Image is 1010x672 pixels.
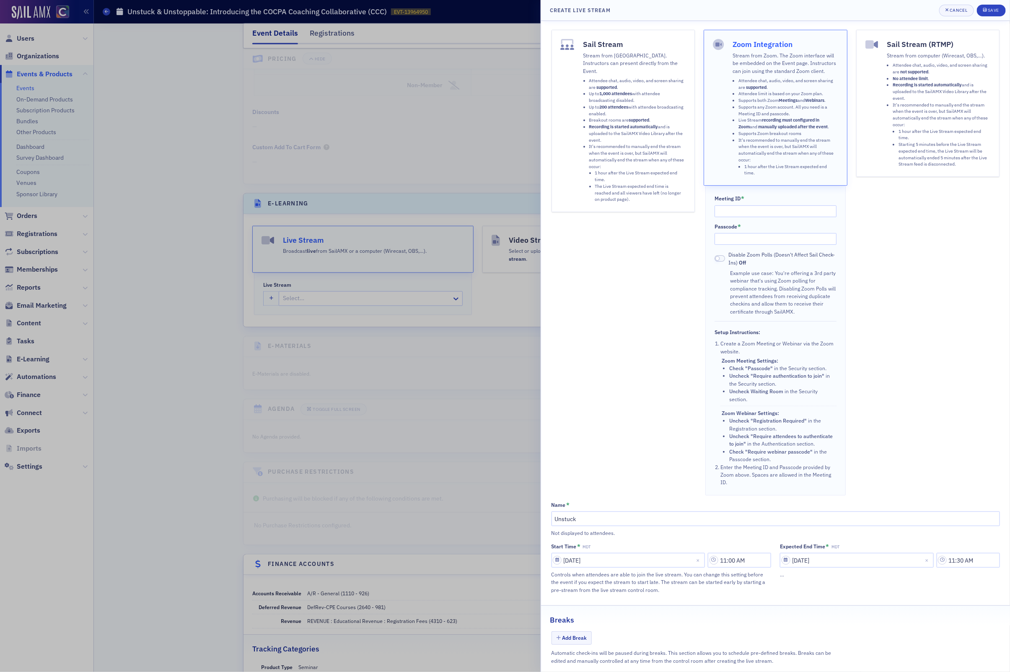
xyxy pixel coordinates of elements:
[856,30,1000,177] button: Sail Stream (RTMP)Stream from computer (Wirecast, OBS,…).Attendee chat, audio, video, and screen ...
[893,82,962,88] strong: Recording is started automatically
[715,329,760,335] div: Setup Instructions:
[729,364,837,372] li: in the Security section.
[758,124,828,130] strong: manually uploaded after the event
[589,124,686,143] li: and is uploaded to the SailAMX Video Library after the event.
[893,75,928,81] strong: No attendee limit
[728,251,836,266] span: Disable Zoom Polls (Doesn't Affect Sail Check-Ins)
[552,571,772,594] div: Controls when attendees are able to join the live stream. You can change this setting before the ...
[552,502,566,508] div: Name
[887,39,991,50] h4: Sail Stream (RTMP)
[738,97,838,104] li: Supports both Zoom and .
[738,117,838,130] li: Live Stream and .
[552,649,833,664] div: Automatic check-ins will be paused during breaks. This section allows you to schedule pre-defined...
[589,91,686,104] li: Up to with attendee broadcasting disabled.
[729,417,807,424] span: Uncheck "Registration Required"
[893,62,991,75] li: Attendee chat, audio, video, and screen sharing are .
[597,84,617,90] strong: supported
[780,553,934,568] input: MM/DD/YYYY
[922,553,934,568] button: Close
[893,75,991,82] li: .
[899,141,991,168] li: Starting 5 minutes before the Live Stream expected end time, the Live Stream will be automaticall...
[729,417,837,432] li: in the Registration section.
[729,365,773,371] span: Check "Passcode"
[729,432,837,448] li: in the Authentication section.
[589,104,686,117] li: Up to with attendee broadcasting enabled.
[780,543,825,550] div: Expected End Time
[552,543,577,550] div: Start Time
[729,433,833,447] span: Uncheck "Require attendees to authenticate to join"
[720,340,837,463] li: Create a Zoom Meeting or Webinar via the Zoom website.
[715,195,741,202] div: Meeting ID
[629,117,650,123] strong: supported
[733,39,838,50] h4: Zoom Integration
[738,137,838,177] li: It's recommended to manually end the stream when the event is over, but SailAMX will automaticall...
[583,52,686,75] p: Stream from [GEOGRAPHIC_DATA]. Instructors can present directly from the Event.
[977,5,1006,16] button: Save
[746,84,767,90] strong: supported
[595,183,686,203] li: The Live Stream expected end time is reached and all viewers have left (no longer on product page).
[589,117,686,124] li: Breakout rooms are .
[887,52,991,59] p: Stream from computer (Wirecast, OBS,…).
[738,91,838,97] li: Attendee limit is based on your Zoom plan.
[738,223,741,231] abbr: This field is required
[552,529,833,537] div: Not displayed to attendees.
[589,143,686,203] li: It's recommended to manually end the stream when the event is over, but SailAMX will automaticall...
[583,545,591,550] span: MDT
[739,259,746,266] span: Off
[738,130,838,137] li: Supports Zoom breakout rooms
[729,448,837,463] li: in the Passcode section.
[715,255,725,262] span: Off
[805,97,824,103] strong: Webinars
[779,97,798,103] strong: Meetings
[738,117,819,130] strong: recording must configured in Zoom
[694,553,705,568] button: Close
[704,30,847,186] button: Zoom IntegrationStream from Zoom. The Zoom interface will be embedded on the Event page. Instruct...
[733,52,838,75] p: Stream from Zoom. The Zoom interface will be embedded on the Event page. Instructors can join usi...
[550,615,574,625] h2: Breaks
[722,357,836,364] div: Zoom Meeting Settings:
[741,195,744,202] abbr: This field is required
[831,545,839,550] span: MDT
[550,6,611,14] h4: Create Live Stream
[589,78,686,91] li: Attendee chat, audio, video, and screen sharing are .
[729,372,837,387] li: in the Security section.
[893,82,991,101] li: and is uploaded to the SailAMX Video Library after the event.
[595,170,686,183] li: 1 hour after the Live Stream expected end time.
[708,553,771,568] input: 00:00 AM
[566,501,570,509] abbr: This field is required
[900,69,928,75] strong: not supported
[600,91,632,96] strong: 1,000 attendees
[893,102,991,168] li: It's recommended to manually end the stream when the event is over, but SailAMX will automaticall...
[937,553,1000,568] input: 00:00 AM
[729,372,826,379] span: Uncheck "Require authentication to join"
[552,631,592,644] button: Add Break
[729,388,785,394] span: Uncheck Waiting Room
[583,39,686,50] h4: Sail Stream
[722,409,836,417] div: Zoom Webinar Settings:
[939,5,974,16] button: Cancel
[729,387,837,403] li: in the Security section.
[720,463,837,486] li: Enter the Meeting ID and Passcode provided by Zoom above. Spaces are allowed in the Meeting ID.
[988,8,999,13] div: Save
[738,78,838,91] li: Attendee chat, audio, video, and screen sharing are .
[552,553,705,568] input: MM/DD/YYYY
[826,543,829,550] abbr: This field is required
[744,163,838,177] li: 1 hour after the Live Stream expected end time.
[600,104,629,110] strong: 200 attendees
[738,104,838,117] li: Supports any Zoom account. All you need is a Meeting ID and passcode.
[589,124,658,130] strong: Recording is started automatically
[715,223,737,230] div: Passcode
[729,448,813,455] span: Check "Require webinar passcode"
[577,543,580,550] abbr: This field is required
[780,571,1000,578] div: …
[552,30,695,212] button: Sail StreamStream from [GEOGRAPHIC_DATA]. Instructors can present directly from the Event.Attende...
[899,128,991,142] li: 1 hour after the Live Stream expected end time.
[950,8,967,13] div: Cancel
[730,269,837,315] div: Example use case: You're offering a 3rd party webinar that's using Zoom polling for compliance tr...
